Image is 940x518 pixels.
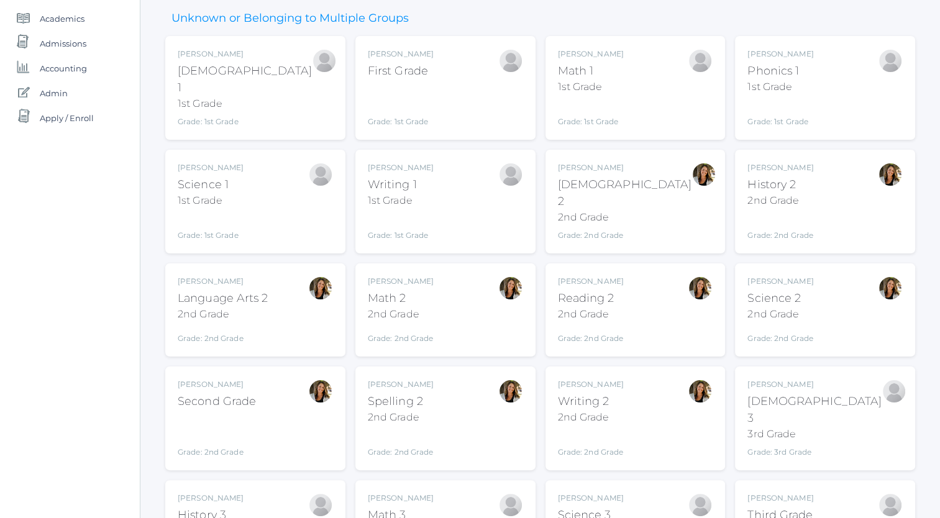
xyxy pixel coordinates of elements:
[747,99,813,127] div: Grade: 1st Grade
[368,410,434,425] div: 2nd Grade
[747,427,882,442] div: 3rd Grade
[558,63,624,80] div: Math 1
[878,493,903,517] div: Josh Bennett
[368,63,434,80] div: First Grade
[688,493,713,517] div: Josh Bennett
[498,48,523,73] div: Bonnie Posey
[498,379,523,404] div: Amber Farnes
[178,276,268,287] div: [PERSON_NAME]
[368,176,434,193] div: Writing 1
[368,193,434,208] div: 1st Grade
[558,80,624,94] div: 1st Grade
[747,213,813,241] div: Grade: 2nd Grade
[308,379,333,404] div: Amber Farnes
[558,210,692,225] div: 2nd Grade
[178,290,268,307] div: Language Arts 2
[178,379,256,390] div: [PERSON_NAME]
[368,393,434,410] div: Spelling 2
[558,393,624,410] div: Writing 2
[747,193,813,208] div: 2nd Grade
[178,48,312,60] div: [PERSON_NAME]
[498,162,523,187] div: Bonnie Posey
[878,48,903,73] div: Bonnie Posey
[312,48,337,73] div: Bonnie Posey
[558,176,692,210] div: [DEMOGRAPHIC_DATA] 2
[165,12,415,25] h3: Unknown or Belonging to Multiple Groups
[558,230,692,241] div: Grade: 2nd Grade
[558,493,624,504] div: [PERSON_NAME]
[747,63,813,80] div: Phonics 1
[178,213,244,241] div: Grade: 1st Grade
[747,290,813,307] div: Science 2
[688,48,713,73] div: Bonnie Posey
[878,162,903,187] div: Amber Farnes
[178,176,244,193] div: Science 1
[308,493,333,517] div: Josh Bennett
[40,31,86,56] span: Admissions
[558,430,624,458] div: Grade: 2nd Grade
[747,307,813,322] div: 2nd Grade
[558,290,624,307] div: Reading 2
[40,81,68,106] span: Admin
[368,430,434,458] div: Grade: 2nd Grade
[558,99,624,127] div: Grade: 1st Grade
[368,290,434,307] div: Math 2
[558,276,624,287] div: [PERSON_NAME]
[368,327,434,344] div: Grade: 2nd Grade
[747,447,882,458] div: Grade: 3rd Grade
[747,493,813,504] div: [PERSON_NAME]
[178,327,268,344] div: Grade: 2nd Grade
[40,56,87,81] span: Accounting
[178,415,256,458] div: Grade: 2nd Grade
[178,96,312,111] div: 1st Grade
[178,193,244,208] div: 1st Grade
[691,162,716,187] div: Amber Farnes
[558,327,624,344] div: Grade: 2nd Grade
[747,393,882,427] div: [DEMOGRAPHIC_DATA] 3
[498,276,523,301] div: Amber Farnes
[40,106,94,130] span: Apply / Enroll
[558,162,692,173] div: [PERSON_NAME]
[368,307,434,322] div: 2nd Grade
[747,80,813,94] div: 1st Grade
[368,213,434,241] div: Grade: 1st Grade
[688,276,713,301] div: Amber Farnes
[747,162,813,173] div: [PERSON_NAME]
[368,379,434,390] div: [PERSON_NAME]
[308,276,333,301] div: Amber Farnes
[558,379,624,390] div: [PERSON_NAME]
[178,393,256,410] div: Second Grade
[558,410,624,425] div: 2nd Grade
[498,493,523,517] div: Josh Bennett
[368,48,434,60] div: [PERSON_NAME]
[178,307,268,322] div: 2nd Grade
[368,162,434,173] div: [PERSON_NAME]
[40,6,84,31] span: Academics
[308,162,333,187] div: Bonnie Posey
[368,276,434,287] div: [PERSON_NAME]
[368,84,434,127] div: Grade: 1st Grade
[558,48,624,60] div: [PERSON_NAME]
[688,379,713,404] div: Amber Farnes
[178,493,244,504] div: [PERSON_NAME]
[882,379,906,404] div: Josh Bennett
[747,48,813,60] div: [PERSON_NAME]
[747,176,813,193] div: History 2
[747,379,882,390] div: [PERSON_NAME]
[178,162,244,173] div: [PERSON_NAME]
[178,116,312,127] div: Grade: 1st Grade
[747,276,813,287] div: [PERSON_NAME]
[178,63,312,96] div: [DEMOGRAPHIC_DATA] 1
[747,327,813,344] div: Grade: 2nd Grade
[878,276,903,301] div: Amber Farnes
[368,493,434,504] div: [PERSON_NAME]
[558,307,624,322] div: 2nd Grade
